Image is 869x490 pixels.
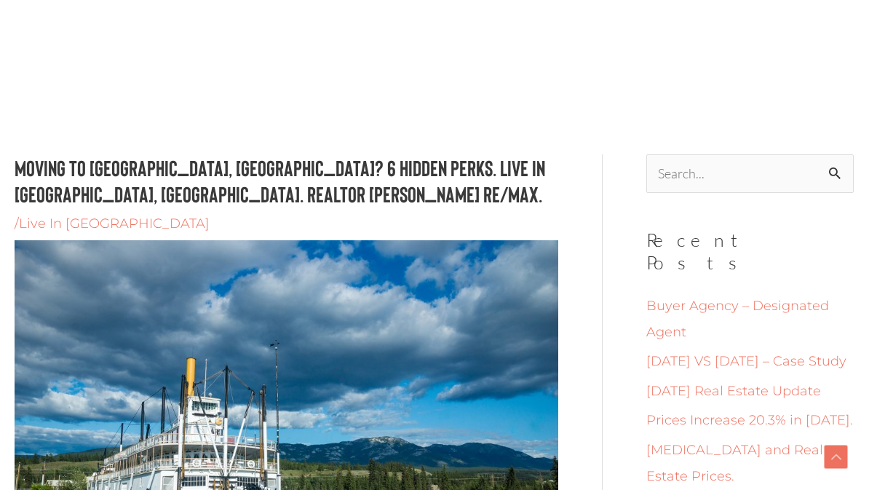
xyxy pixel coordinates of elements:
[19,216,210,232] a: Live In [GEOGRAPHIC_DATA]
[821,154,854,197] input: Search
[646,229,854,274] h2: Recent Posts
[646,412,853,428] a: Prices Increase 20.3% in [DATE].
[646,353,846,369] a: [DATE] VS [DATE] – Case Study
[646,298,829,340] a: Buyer Agency – Designated Agent
[646,383,821,399] a: [DATE] Real Estate Update
[646,442,823,484] a: [MEDICAL_DATA] and Real Estate Prices.
[646,293,854,489] nav: Recent Posts
[15,214,558,233] div: /
[15,154,558,207] h1: Moving to [GEOGRAPHIC_DATA], [GEOGRAPHIC_DATA]? 6 Hidden Perks. Live in [GEOGRAPHIC_DATA], [GEOGR...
